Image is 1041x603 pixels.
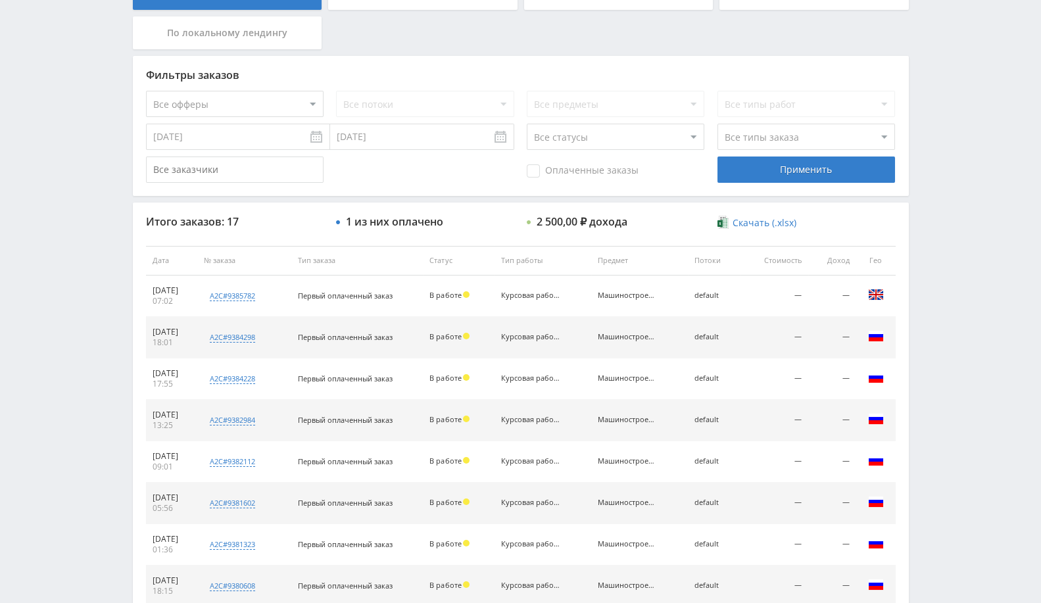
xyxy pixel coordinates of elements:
[598,498,657,507] div: Машиностроение
[808,246,856,276] th: Доход
[694,416,734,424] div: default
[501,498,560,507] div: Курсовая работа
[463,416,470,422] span: Холд
[291,246,423,276] th: Тип заказа
[501,291,560,300] div: Курсовая работа
[463,291,470,298] span: Холд
[694,581,734,590] div: default
[740,483,808,524] td: —
[527,164,639,178] span: Оплаченные заказы
[429,456,461,466] span: В работе
[210,581,255,591] div: a2c#9380608
[537,216,627,228] div: 2 500,00 ₽ дохода
[153,493,191,503] div: [DATE]
[463,498,470,505] span: Холд
[598,291,657,300] div: Машиностроение
[868,577,884,592] img: rus.png
[501,540,560,548] div: Курсовая работа
[733,218,796,228] span: Скачать (.xlsx)
[146,157,324,183] input: Все заказчики
[717,216,796,229] a: Скачать (.xlsx)
[740,246,808,276] th: Стоимость
[298,332,393,342] span: Первый оплаченный заказ
[598,374,657,383] div: Машиностроение
[694,374,734,383] div: default
[856,246,896,276] th: Гео
[210,498,255,508] div: a2c#9381602
[868,452,884,468] img: rus.png
[463,333,470,339] span: Холд
[429,331,461,341] span: В работе
[598,416,657,424] div: Машиностроение
[868,494,884,510] img: rus.png
[694,540,734,548] div: default
[598,581,657,590] div: Машиностроение
[463,457,470,464] span: Холд
[694,498,734,507] div: default
[429,580,461,590] span: В работе
[740,441,808,483] td: —
[501,457,560,466] div: Курсовая работа
[717,216,729,229] img: xlsx
[298,291,393,301] span: Первый оплаченный заказ
[153,544,191,555] div: 01:36
[740,358,808,400] td: —
[146,69,896,81] div: Фильтры заказов
[694,291,734,300] div: default
[808,276,856,317] td: —
[133,16,322,49] div: По локальному лендингу
[298,374,393,383] span: Первый оплаченный заказ
[501,581,560,590] div: Курсовая работа
[210,456,255,467] div: a2c#9382112
[598,333,657,341] div: Машиностроение
[210,539,255,550] div: a2c#9381323
[146,246,198,276] th: Дата
[153,296,191,306] div: 07:02
[153,327,191,337] div: [DATE]
[501,374,560,383] div: Курсовая работа
[153,337,191,348] div: 18:01
[210,291,255,301] div: a2c#9385782
[153,575,191,586] div: [DATE]
[197,246,291,276] th: № заказа
[298,498,393,508] span: Первый оплаченный заказ
[808,524,856,566] td: —
[688,246,740,276] th: Потоки
[298,456,393,466] span: Первый оплаченный заказ
[153,503,191,514] div: 05:56
[808,400,856,441] td: —
[210,374,255,384] div: a2c#9384228
[210,415,255,425] div: a2c#9382984
[694,333,734,341] div: default
[346,216,443,228] div: 1 из них оплачено
[153,368,191,379] div: [DATE]
[868,535,884,551] img: rus.png
[868,411,884,427] img: rus.png
[210,332,255,343] div: a2c#9384298
[153,451,191,462] div: [DATE]
[717,157,895,183] div: Применить
[423,246,494,276] th: Статус
[298,415,393,425] span: Первый оплаченный заказ
[153,379,191,389] div: 17:55
[298,539,393,549] span: Первый оплаченный заказ
[463,540,470,546] span: Холд
[153,534,191,544] div: [DATE]
[598,457,657,466] div: Машиностроение
[429,414,461,424] span: В работе
[808,483,856,524] td: —
[495,246,591,276] th: Тип работы
[429,373,461,383] span: В работе
[694,457,734,466] div: default
[429,539,461,548] span: В работе
[868,287,884,302] img: gbr.png
[153,586,191,596] div: 18:15
[501,416,560,424] div: Курсовая работа
[463,581,470,588] span: Холд
[501,333,560,341] div: Курсовая работа
[298,581,393,591] span: Первый оплаченный заказ
[591,246,688,276] th: Предмет
[808,358,856,400] td: —
[740,317,808,358] td: —
[429,497,461,507] span: В работе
